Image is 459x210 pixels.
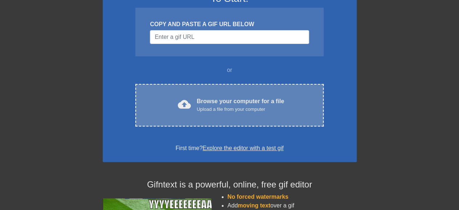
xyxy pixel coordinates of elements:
span: No forced watermarks [228,194,288,200]
span: moving text [238,202,270,209]
div: Browse your computer for a file [197,97,284,113]
a: Explore the editor with a test gif [202,145,283,151]
div: Upload a file from your computer [197,106,284,113]
li: Add over a gif [228,201,357,210]
div: First time? [112,144,347,153]
div: or [122,66,338,74]
input: Username [150,30,309,44]
div: COPY AND PASTE A GIF URL BELOW [150,20,309,29]
h4: Gifntext is a powerful, online, free gif editor [103,179,357,190]
span: cloud_upload [178,98,191,111]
